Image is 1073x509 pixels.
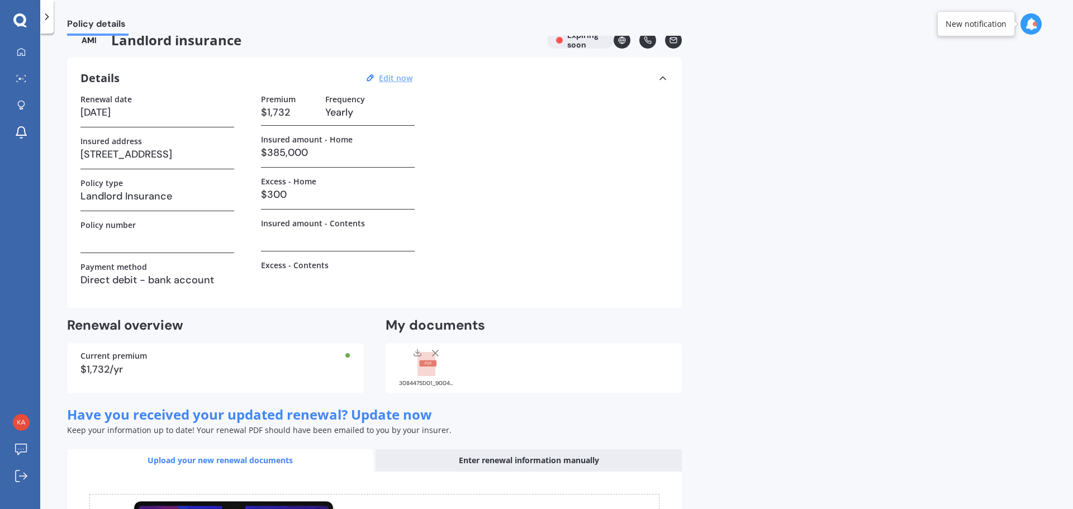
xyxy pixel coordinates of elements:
[946,18,1006,30] div: New notification
[261,186,415,203] h3: $300
[80,136,142,146] label: Insured address
[80,94,132,104] label: Renewal date
[67,32,111,49] img: AMI-text-1.webp
[261,144,415,161] h3: $385,000
[80,262,147,272] label: Payment method
[67,317,363,334] h2: Renewal overview
[80,220,136,230] label: Policy number
[80,178,123,188] label: Policy type
[67,449,373,472] div: Upload your new renewal documents
[67,405,432,424] span: Have you received your updated renewal? Update now
[80,188,234,204] h3: Landlord Insurance
[80,71,120,85] h3: Details
[261,218,365,228] label: Insured amount - Contents
[379,73,412,83] u: Edit now
[325,94,365,104] label: Frequency
[261,104,316,121] h3: $1,732
[261,135,353,144] label: Insured amount - Home
[399,380,455,386] div: 3084475D01_90047763.pdf
[80,272,234,288] h3: Direct debit - bank account
[261,177,316,186] label: Excess - Home
[80,352,350,360] div: Current premium
[80,146,234,163] h3: [STREET_ADDRESS]
[80,104,234,121] h3: [DATE]
[261,260,329,270] label: Excess - Contents
[386,317,485,334] h2: My documents
[80,364,350,374] div: $1,732/yr
[376,449,682,472] div: Enter renewal information manually
[67,32,538,49] span: Landlord insurance
[261,94,296,104] label: Premium
[325,104,415,121] h3: Yearly
[376,73,416,83] button: Edit now
[13,414,30,431] img: fb7b31940d448c85121a564a034a6cae
[67,18,129,34] span: Policy details
[67,425,452,435] span: Keep your information up to date! Your renewal PDF should have been emailed to you by your insurer.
